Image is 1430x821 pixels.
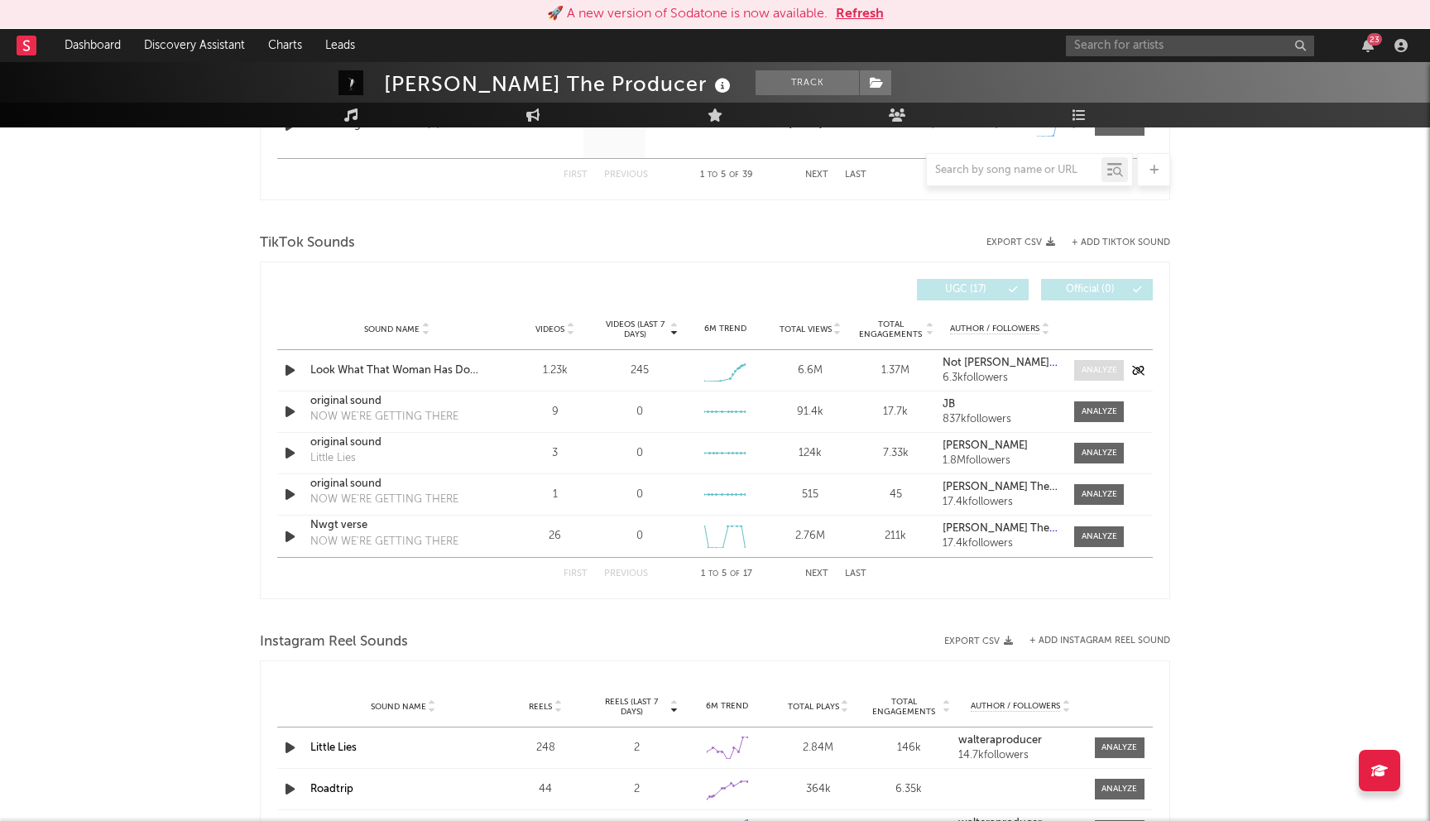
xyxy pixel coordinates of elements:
[564,569,588,579] button: First
[927,164,1101,177] input: Search by song name or URL
[529,702,552,712] span: Reels
[730,570,740,578] span: of
[772,404,849,420] div: 91.4k
[310,450,356,467] div: Little Lies
[310,393,483,410] a: original sound
[687,323,764,335] div: 6M Trend
[780,324,832,334] span: Total Views
[943,399,955,410] strong: JB
[708,570,718,578] span: to
[943,523,1098,534] strong: [PERSON_NAME] The Producer
[772,362,849,379] div: 6.6M
[310,476,483,492] a: original sound
[1362,39,1374,52] button: 23
[310,492,458,508] div: NOW WE'RE GETTING THERE
[53,29,132,62] a: Dashboard
[132,29,257,62] a: Discovery Assistant
[310,784,353,795] a: Roadtrip
[547,4,828,24] div: 🚀 A new version of Sodatone is now available.
[917,279,1029,300] button: UGC(17)
[971,701,1060,712] span: Author / Followers
[636,404,643,420] div: 0
[857,487,934,503] div: 45
[777,781,860,798] div: 364k
[1055,238,1170,247] button: + Add TikTok Sound
[636,487,643,503] div: 0
[310,362,483,379] a: Look What That Woman Has Done by WTP
[1029,636,1170,646] button: + Add Instagram Reel Sound
[868,781,951,798] div: 6.35k
[516,528,593,545] div: 26
[756,70,859,95] button: Track
[310,409,458,425] div: NOW WE'RE GETTING THERE
[958,735,1082,747] a: walteraproducer
[260,233,355,253] span: TikTok Sounds
[681,564,772,584] div: 1 5 17
[943,440,1058,452] a: [PERSON_NAME]
[1041,279,1153,300] button: Official(0)
[310,742,357,753] a: Little Lies
[257,29,314,62] a: Charts
[928,285,1004,295] span: UGC ( 17 )
[604,569,648,579] button: Previous
[516,404,593,420] div: 9
[943,358,1120,368] strong: Not [PERSON_NAME] The Producer
[805,569,828,579] button: Next
[857,445,934,462] div: 7.33k
[516,487,593,503] div: 1
[504,740,587,756] div: 248
[777,740,860,756] div: 2.84M
[602,319,669,339] span: Videos (last 7 days)
[636,445,643,462] div: 0
[686,700,769,713] div: 6M Trend
[986,238,1055,247] button: Export CSV
[788,702,839,712] span: Total Plays
[364,324,420,334] span: Sound Name
[958,735,1042,746] strong: walteraproducer
[950,324,1039,334] span: Author / Followers
[772,445,849,462] div: 124k
[857,404,934,420] div: 17.7k
[595,781,678,798] div: 2
[958,750,1082,761] div: 14.7k followers
[772,528,849,545] div: 2.76M
[772,487,849,503] div: 515
[516,362,593,379] div: 1.23k
[943,497,1058,508] div: 17.4k followers
[836,4,884,24] button: Refresh
[943,482,1098,492] strong: [PERSON_NAME] The Producer
[868,697,941,717] span: Total Engagements
[371,702,426,712] span: Sound Name
[310,517,483,534] a: Nwgt verse
[535,324,564,334] span: Videos
[1367,33,1382,46] div: 23
[1066,36,1314,56] input: Search for artists
[504,781,587,798] div: 44
[943,538,1058,550] div: 17.4k followers
[595,740,678,756] div: 2
[1013,636,1170,646] div: + Add Instagram Reel Sound
[310,435,483,451] a: original sound
[943,482,1058,493] a: [PERSON_NAME] The Producer
[857,528,934,545] div: 211k
[845,569,866,579] button: Last
[595,697,668,717] span: Reels (last 7 days)
[636,528,643,545] div: 0
[943,455,1058,467] div: 1.8M followers
[857,319,924,339] span: Total Engagements
[943,399,1058,410] a: JB
[310,534,458,550] div: NOW WE'RE GETTING THERE
[868,740,951,756] div: 146k
[516,445,593,462] div: 3
[1052,285,1128,295] span: Official ( 0 )
[943,372,1058,384] div: 6.3k followers
[943,414,1058,425] div: 837k followers
[857,362,934,379] div: 1.37M
[631,362,649,379] div: 245
[384,70,735,98] div: [PERSON_NAME] The Producer
[314,29,367,62] a: Leads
